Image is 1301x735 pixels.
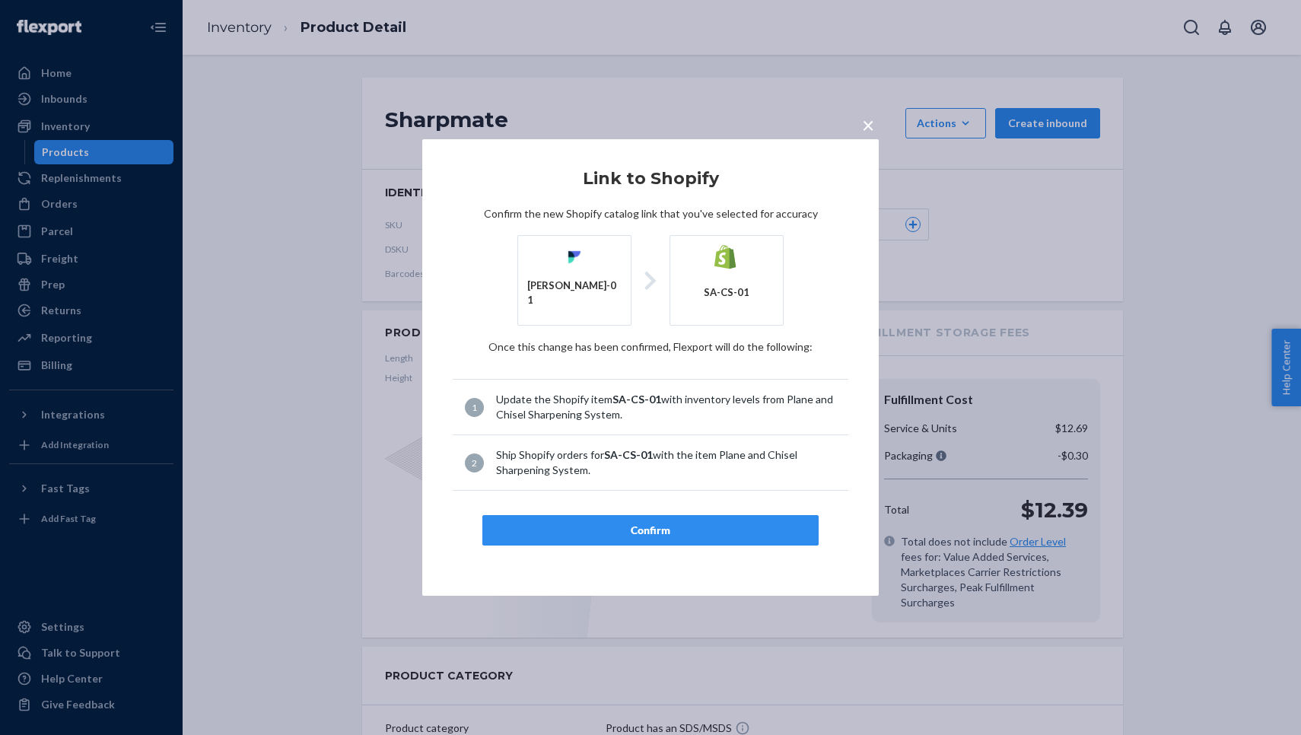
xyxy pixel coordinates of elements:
p: Once this change has been confirmed, Flexport will do the following: [453,339,848,355]
span: SA-CS-01 [612,393,661,406]
div: 1 [465,398,484,417]
p: Confirm the new Shopify catalog link that you've selected for accuracy [453,206,848,221]
span: × [862,112,874,138]
img: Flexport logo [562,245,587,269]
button: Confirm [482,515,819,546]
div: Update the Shopify item with inventory levels from Plane and Chisel Sharpening System. [496,392,836,422]
span: SA-CS-01 [604,448,653,461]
div: [PERSON_NAME]-01 [527,278,622,307]
div: 2 [465,453,484,473]
div: Ship Shopify orders for with the item Plane and Chisel Sharpening System. [496,447,836,478]
div: Confirm [495,523,806,538]
div: SA-CS-01 [704,285,749,307]
h2: Link to Shopify [453,170,848,188]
